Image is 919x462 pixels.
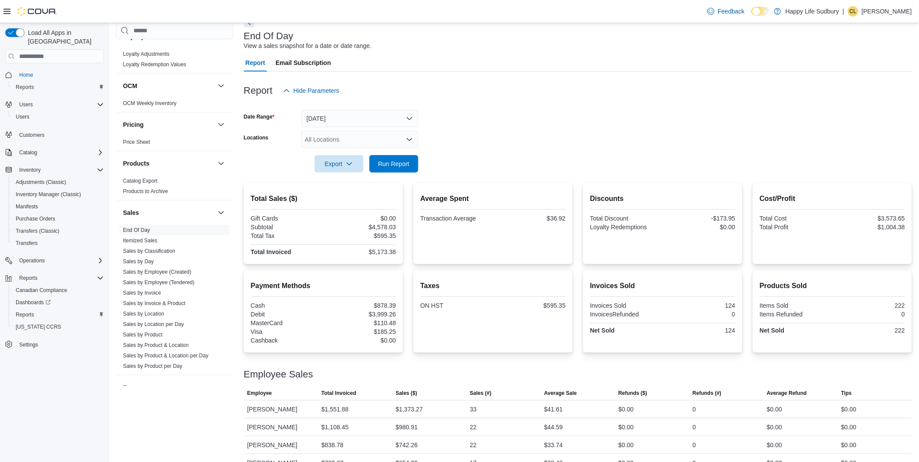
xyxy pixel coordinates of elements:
a: [US_STATE] CCRS [12,322,65,332]
span: Itemized Sales [123,237,157,244]
button: Reports [2,272,107,284]
button: Sales [216,207,226,218]
h3: Taxes [123,383,140,392]
strong: Net Sold [760,327,785,334]
div: $1,108.45 [321,422,348,432]
span: Load All Apps in [GEOGRAPHIC_DATA] [24,28,104,46]
span: Adjustments (Classic) [12,177,104,187]
a: Sales by Invoice [123,290,161,296]
div: 0 [693,404,696,414]
span: OCM Weekly Inventory [123,100,177,107]
h2: Discounts [590,194,735,204]
div: Loyalty [116,49,233,73]
button: Home [2,68,107,81]
button: Reports [16,273,41,283]
a: Purchase Orders [12,214,59,224]
span: Adjustments (Classic) [16,179,66,186]
a: Sales by Product & Location per Day [123,353,208,359]
div: $4,578.03 [325,224,396,231]
span: Run Report [378,160,410,168]
div: $110.48 [325,319,396,326]
span: Loyalty Adjustments [123,51,170,58]
button: Inventory [16,165,44,175]
span: Inventory Manager (Classic) [16,191,81,198]
div: 0 [693,422,696,432]
div: $0.00 [841,440,857,450]
span: Refunds (#) [693,390,721,397]
p: [PERSON_NAME] [862,6,912,17]
div: 124 [664,327,735,334]
span: Inventory [19,166,41,173]
a: Sales by Day [123,258,154,265]
a: Customers [16,130,48,140]
span: [US_STATE] CCRS [16,323,61,330]
div: Cashback [251,337,322,344]
a: Sales by Product per Day [123,363,182,369]
span: Sales by Product [123,331,163,338]
button: Users [2,99,107,111]
div: $0.00 [618,404,634,414]
span: Sales by Day [123,258,154,265]
div: 33 [470,404,477,414]
span: Dashboards [16,299,51,306]
div: $1,551.88 [321,404,348,414]
div: $0.00 [618,422,634,432]
div: Sales [116,225,233,375]
strong: Net Sold [590,327,615,334]
div: 0 [834,311,905,318]
span: Reports [16,311,34,318]
div: Gift Cards [251,215,322,222]
span: Average Sale [544,390,577,397]
a: Sales by Invoice & Product [123,300,185,306]
div: $44.59 [544,422,563,432]
span: Sales by Employee (Created) [123,268,191,275]
a: Canadian Compliance [12,285,71,296]
a: Catalog Export [123,178,157,184]
div: Transaction Average [420,215,492,222]
div: $1,373.27 [396,404,423,414]
button: Sales [123,208,214,217]
p: | [843,6,844,17]
button: Pricing [216,119,226,130]
a: Dashboards [9,296,107,309]
button: Customers [2,128,107,141]
div: $0.00 [767,404,782,414]
span: Refunds ($) [618,390,647,397]
button: Reports [9,81,107,93]
span: Reports [12,82,104,92]
span: Sales (#) [470,390,491,397]
a: Adjustments (Classic) [12,177,70,187]
a: Products to Archive [123,188,168,194]
a: Sales by Employee (Tendered) [123,279,195,285]
span: CL [850,6,856,17]
div: [PERSON_NAME] [244,401,318,418]
button: Taxes [216,382,226,393]
a: Reports [12,309,38,320]
span: Hide Parameters [294,86,339,95]
div: $0.00 [664,224,735,231]
span: Employee [247,390,272,397]
span: Reports [16,273,104,283]
div: 124 [664,302,735,309]
h3: Pricing [123,120,143,129]
span: Sales by Product per Day [123,363,182,370]
div: -$173.95 [664,215,735,222]
div: $36.92 [495,215,566,222]
a: Sales by Employee (Created) [123,269,191,275]
div: $980.91 [396,422,418,432]
div: 222 [834,327,905,334]
img: Cova [17,7,57,16]
h2: Payment Methods [251,281,396,291]
a: Loyalty Redemption Values [123,61,186,68]
button: Products [216,158,226,169]
span: Sales by Invoice [123,289,161,296]
span: Transfers (Classic) [12,226,104,236]
div: 22 [470,440,477,450]
div: OCM [116,98,233,112]
h3: Report [244,85,273,96]
a: Sales by Location [123,311,164,317]
div: Cash [251,302,322,309]
div: $0.00 [325,215,396,222]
